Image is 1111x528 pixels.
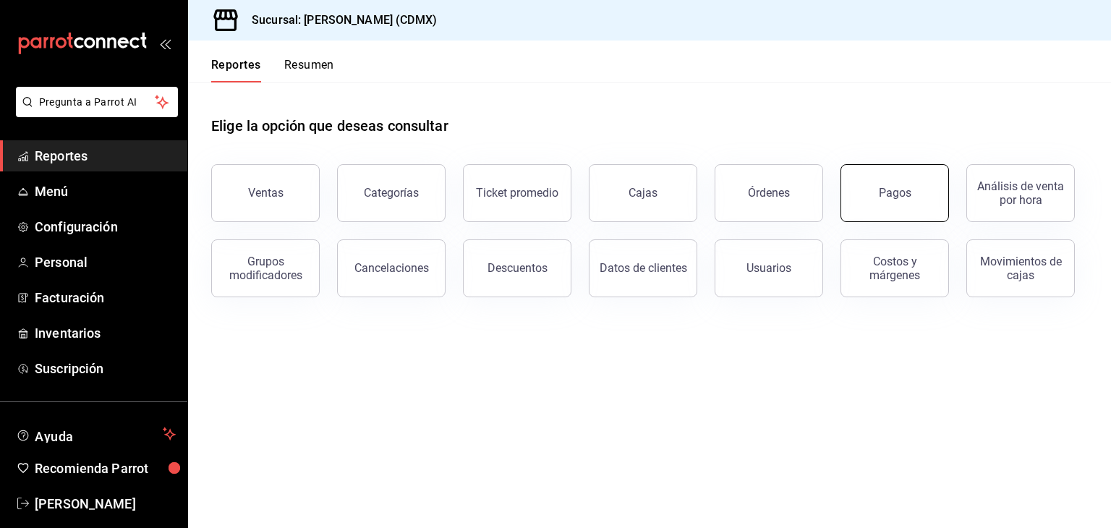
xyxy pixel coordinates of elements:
[879,186,911,200] div: Pagos
[35,252,176,272] span: Personal
[600,261,687,275] div: Datos de clientes
[35,459,176,478] span: Recomienda Parrot
[337,164,446,222] button: Categorías
[211,239,320,297] button: Grupos modificadores
[35,425,157,443] span: Ayuda
[589,164,697,222] a: Cajas
[221,255,310,282] div: Grupos modificadores
[850,255,940,282] div: Costos y márgenes
[35,359,176,378] span: Suscripción
[211,58,334,82] div: navigation tabs
[337,239,446,297] button: Cancelaciones
[840,164,949,222] button: Pagos
[715,239,823,297] button: Usuarios
[463,164,571,222] button: Ticket promedio
[35,182,176,201] span: Menú
[463,239,571,297] button: Descuentos
[159,38,171,49] button: open_drawer_menu
[966,239,1075,297] button: Movimientos de cajas
[248,186,284,200] div: Ventas
[35,146,176,166] span: Reportes
[488,261,548,275] div: Descuentos
[211,164,320,222] button: Ventas
[211,58,261,82] button: Reportes
[589,239,697,297] button: Datos de clientes
[746,261,791,275] div: Usuarios
[39,95,156,110] span: Pregunta a Parrot AI
[364,186,419,200] div: Categorías
[35,217,176,237] span: Configuración
[16,87,178,117] button: Pregunta a Parrot AI
[211,115,448,137] h1: Elige la opción que deseas consultar
[240,12,437,29] h3: Sucursal: [PERSON_NAME] (CDMX)
[966,164,1075,222] button: Análisis de venta por hora
[748,186,790,200] div: Órdenes
[284,58,334,82] button: Resumen
[976,255,1065,282] div: Movimientos de cajas
[476,186,558,200] div: Ticket promedio
[35,494,176,514] span: [PERSON_NAME]
[976,179,1065,207] div: Análisis de venta por hora
[840,239,949,297] button: Costos y márgenes
[629,184,658,202] div: Cajas
[35,288,176,307] span: Facturación
[35,323,176,343] span: Inventarios
[354,261,429,275] div: Cancelaciones
[715,164,823,222] button: Órdenes
[10,105,178,120] a: Pregunta a Parrot AI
